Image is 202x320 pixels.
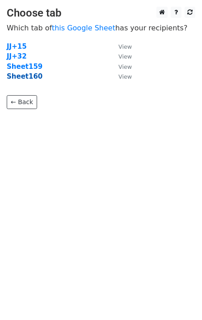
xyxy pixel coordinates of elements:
a: Sheet159 [7,63,42,71]
small: View [118,53,132,60]
a: ← Back [7,95,37,109]
a: this Google Sheet [52,24,115,32]
a: JJ+32 [7,52,27,60]
a: Sheet160 [7,72,42,80]
a: View [109,72,132,80]
small: View [118,63,132,70]
a: View [109,42,132,51]
a: JJ+15 [7,42,27,51]
a: View [109,52,132,60]
p: Which tab of has your recipients? [7,23,195,33]
a: View [109,63,132,71]
small: View [118,73,132,80]
iframe: Chat Widget [157,277,202,320]
h3: Choose tab [7,7,195,20]
small: View [118,43,132,50]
